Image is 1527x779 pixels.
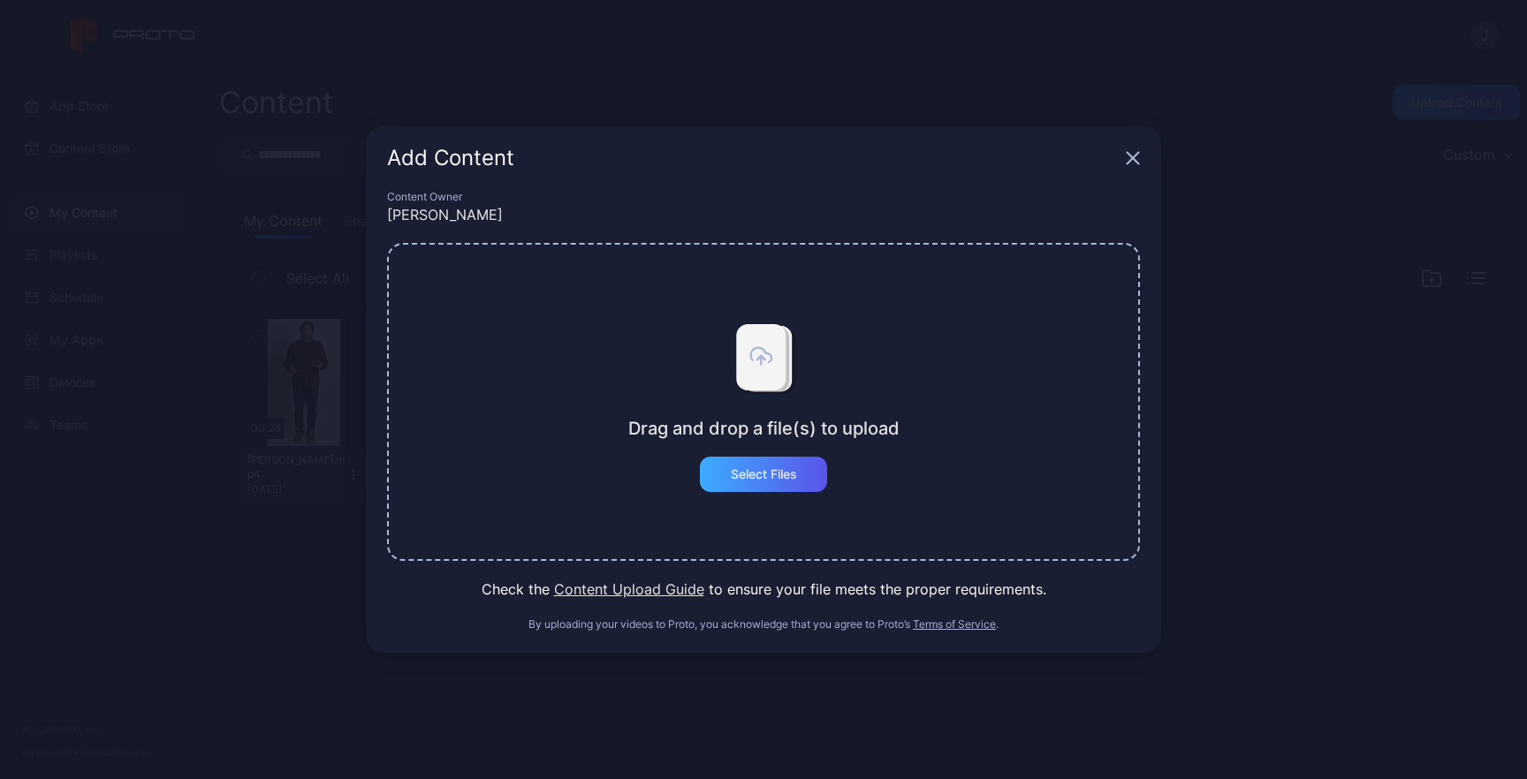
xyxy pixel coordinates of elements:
button: Terms of Service [913,617,996,632]
div: Check the to ensure your file meets the proper requirements. [387,579,1140,600]
div: Content Owner [387,190,1140,204]
button: Content Upload Guide [554,579,704,600]
div: Drag and drop a file(s) to upload [628,418,900,439]
div: [PERSON_NAME] [387,204,1140,225]
div: Select Files [731,467,797,481]
div: Add Content [387,147,1119,169]
div: By uploading your videos to Proto, you acknowledge that you agree to Proto’s . [387,617,1140,632]
button: Select Files [700,457,827,492]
